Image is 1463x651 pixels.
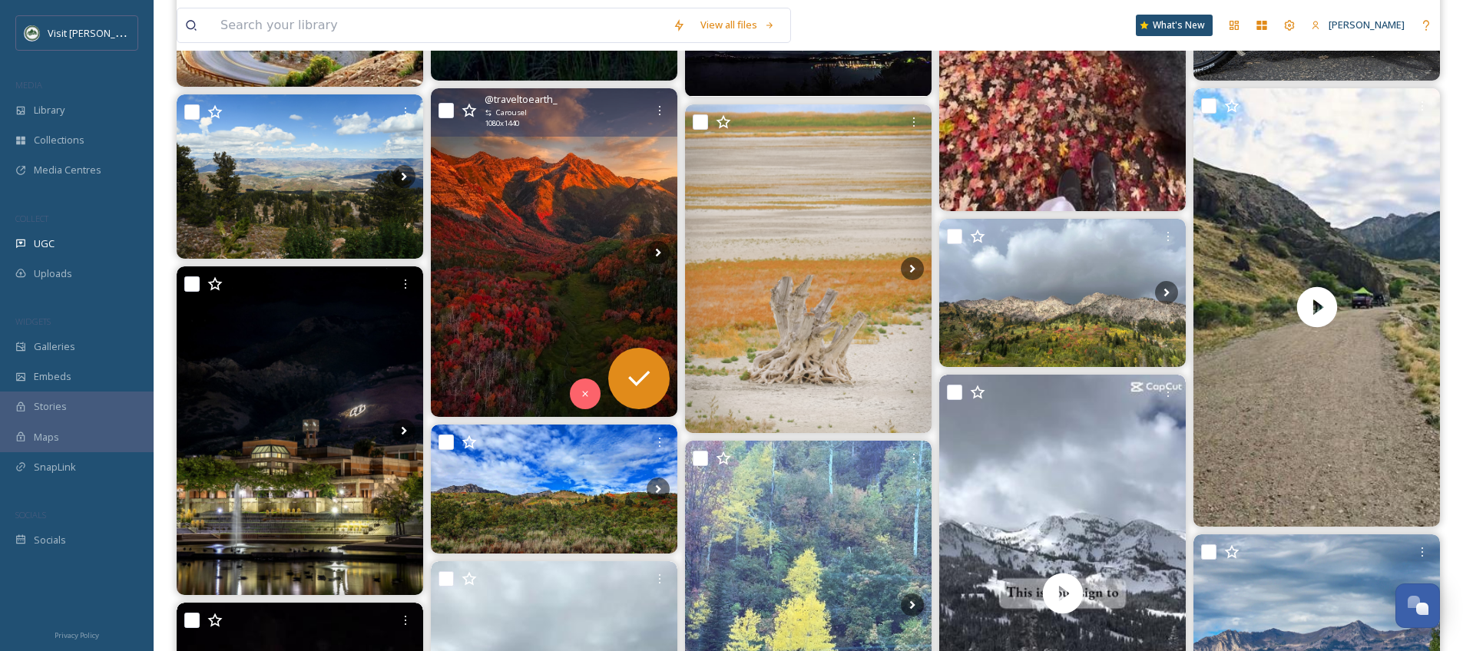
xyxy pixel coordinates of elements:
[431,88,677,417] img: Utah in the fall is a masterpiece of color.🍂 Red and green trees paint the mountainsides with str...
[213,8,665,42] input: Search your library
[1395,583,1440,628] button: Open Chat
[34,533,66,547] span: Socials
[34,399,67,414] span: Stories
[1136,15,1213,36] a: What's New
[431,425,677,554] img: What a great weekend. Colors are starting to change. Get outside!!! 👊 #großerfuß #bikingwithbigfo...
[34,266,72,281] span: Uploads
[485,118,519,129] span: 1080 x 1440
[34,369,71,384] span: Embeds
[1193,88,1440,527] img: thumbnail
[685,104,932,433] img: Took a quick trip over to antelope island yesterday and found this cute long billed curlew. antel...
[496,107,527,118] span: Carousel
[34,103,65,117] span: Library
[1303,10,1412,40] a: [PERSON_NAME]
[48,25,145,40] span: Visit [PERSON_NAME]
[25,25,40,41] img: Unknown.png
[34,236,55,251] span: UGC
[34,339,75,354] span: Galleries
[15,79,42,91] span: MEDIA
[55,630,99,640] span: Privacy Policy
[177,94,423,259] img: Hit the trails at snowbasinresort to soak in the breathtaking fall colors and scenic views! #natu...
[34,163,101,177] span: Media Centres
[34,460,76,474] span: SnapLink
[939,219,1186,367] img: Fall🍂 #utah #saltlakecity #slc #utahgram #utahisrad #utahphotographer #nature #visitutah #travel ...
[177,266,423,595] img: It’s lit. #WeberState #LightTheW #Ogden
[15,509,46,520] span: SOCIALS
[55,625,99,643] a: Privacy Policy
[693,10,783,40] a: View all files
[485,92,558,107] span: @ traveltoearth_
[15,213,48,224] span: COLLECT
[34,430,59,444] span: Maps
[1329,18,1405,31] span: [PERSON_NAME]
[34,133,84,147] span: Collections
[1193,88,1440,527] video: Amazing day at Ogden Bike Park! 💜💜 Thanks for riding, guys! 🥰 #ogdenutah #ogdenmtb #utahmtb #mtbg...
[15,316,51,327] span: WIDGETS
